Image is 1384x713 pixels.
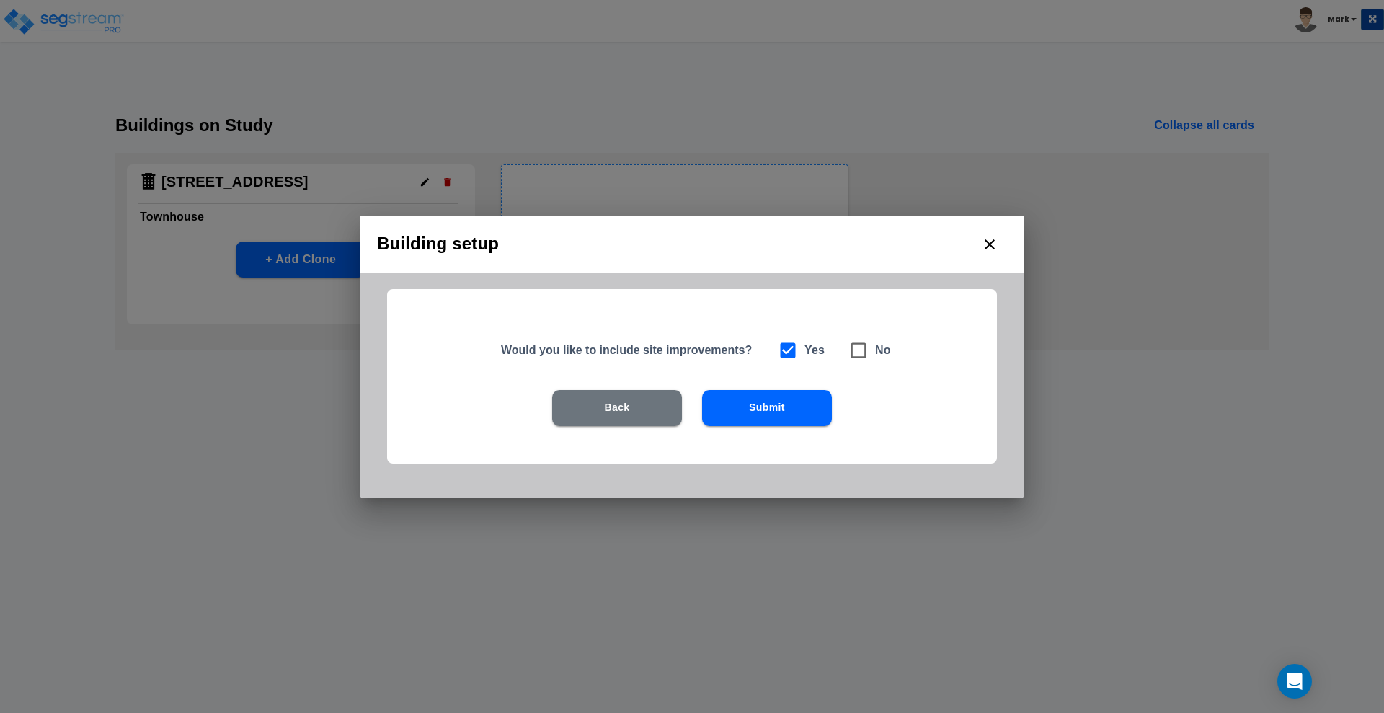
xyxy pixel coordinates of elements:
[702,390,832,426] button: Submit
[804,340,825,360] h6: Yes
[552,390,682,426] button: Back
[501,342,760,358] h5: Would you like to include site improvements?
[875,340,891,360] h6: No
[972,227,1007,262] button: close
[1277,664,1312,699] div: Open Intercom Messenger
[360,216,1024,273] h2: Building setup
